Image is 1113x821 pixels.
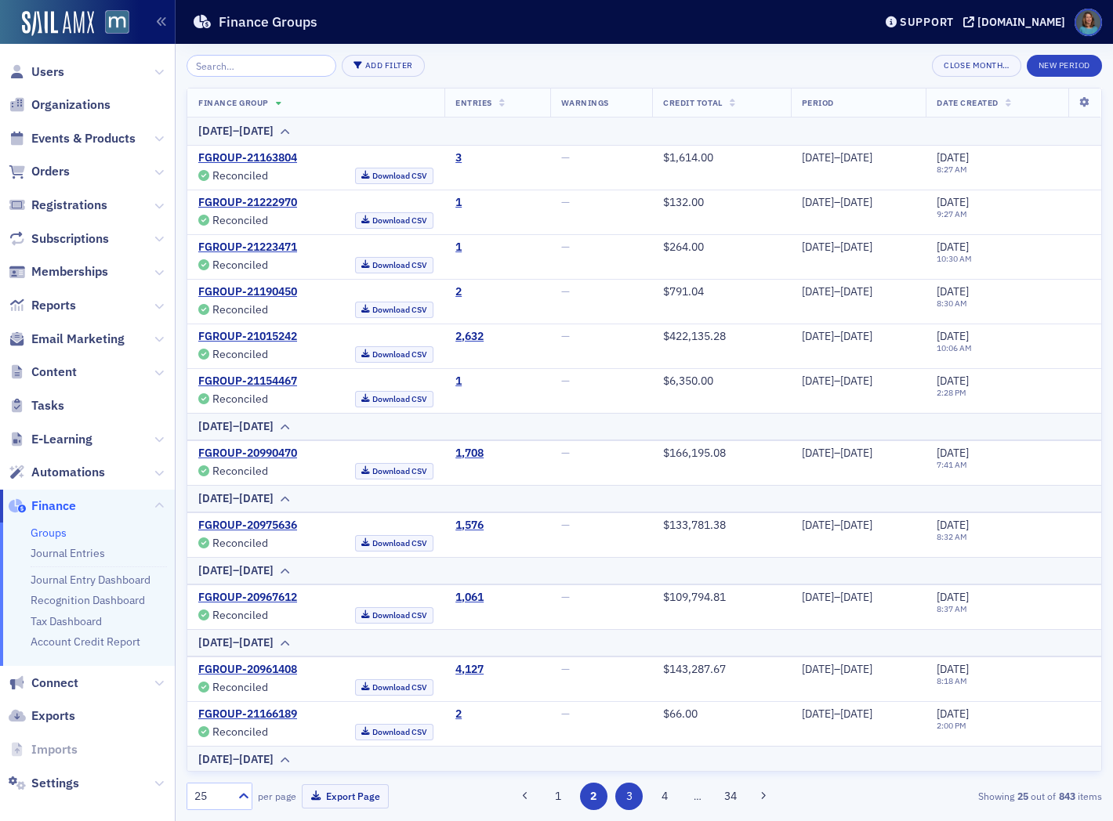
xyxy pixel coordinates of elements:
div: [DATE]–[DATE] [802,285,915,299]
span: [DATE] [937,284,969,298]
span: Automations [31,464,105,481]
span: [DATE] [937,707,969,721]
span: $422,135.28 [663,329,726,343]
span: [DATE] [937,446,969,460]
a: Email Marketing [9,331,125,348]
div: Reconciled [212,467,268,476]
a: Settings [9,775,79,792]
div: [DATE]–[DATE] [802,241,915,255]
span: Reports [31,297,76,314]
a: E-Learning [9,431,92,448]
span: [DATE] [937,329,969,343]
div: [DATE]–[DATE] [802,591,915,605]
a: Download CSV [355,302,434,318]
div: Reconciled [212,395,268,403]
span: Memberships [31,263,108,280]
a: Reports [9,297,76,314]
div: 1,576 [455,519,484,533]
span: — [561,374,570,388]
span: — [561,284,570,298]
span: — [561,662,570,676]
img: SailAMX [22,11,94,36]
span: Subscriptions [31,230,109,248]
a: Automations [9,464,105,481]
div: Reconciled [212,306,268,314]
div: [DATE]–[DATE] [198,490,274,507]
button: Export Page [302,784,389,808]
a: 1,061 [455,591,484,605]
div: 2,632 [455,330,484,344]
span: — [561,195,570,209]
div: Reconciled [212,216,268,225]
a: Registrations [9,197,107,214]
a: 3 [455,151,462,165]
span: E-Learning [31,431,92,448]
span: Finance [31,497,76,515]
a: FGROUP-21163804 [198,151,297,165]
time: 8:30 AM [937,298,967,309]
button: 4 [651,783,679,810]
a: Subscriptions [9,230,109,248]
div: [DATE]–[DATE] [198,562,274,579]
a: FGROUP-20975636 [198,519,297,533]
span: Organizations [31,96,111,114]
span: — [561,329,570,343]
div: Reconciled [212,350,268,359]
span: Period [802,97,834,108]
span: — [561,518,570,532]
a: 1 [455,196,462,210]
span: Imports [31,741,78,758]
a: FGROUP-21190450 [198,285,297,299]
div: Reconciled [212,728,268,736]
time: 10:06 AM [937,342,972,353]
a: Exports [9,707,75,725]
div: Showing out of items [808,789,1102,803]
span: [DATE] [937,150,969,165]
button: 1 [544,783,571,810]
span: $109,794.81 [663,590,726,604]
a: Account Credit Report [31,635,140,649]
div: 25 [194,788,229,805]
a: Download CSV [355,679,434,696]
a: 1,708 [455,447,484,461]
div: [DATE]–[DATE] [802,374,915,389]
div: [DATE]–[DATE] [198,751,274,768]
span: $264.00 [663,240,704,254]
span: — [561,240,570,254]
span: Finance Group [198,97,269,108]
a: Events & Products [9,130,136,147]
span: Tasks [31,397,64,414]
div: [DATE]–[DATE] [198,123,274,139]
div: Reconciled [212,539,268,548]
div: 4,127 [455,663,484,677]
div: [DATE]–[DATE] [198,635,274,651]
time: 8:37 AM [937,603,967,614]
span: Date Created [937,97,998,108]
a: FGROUP-20961408 [198,663,297,677]
span: Profile [1075,9,1102,36]
span: $1,614.00 [663,150,713,165]
time: 7:41 AM [937,459,967,470]
span: $791.04 [663,284,704,298]
button: 34 [717,783,745,810]
a: Imports [9,741,78,758]
span: … [687,789,709,803]
span: Orders [31,163,70,180]
div: Reconciled [212,683,268,692]
div: Reconciled [212,172,268,180]
span: $143,287.67 [663,662,726,676]
a: 1 [455,374,462,389]
span: Events & Products [31,130,136,147]
a: FGROUP-21223471 [198,241,297,255]
strong: 843 [1056,789,1078,803]
a: 1 [455,241,462,255]
a: FGROUP-21166189 [198,707,297,722]
a: Users [9,63,64,81]
a: Memberships [9,263,108,280]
